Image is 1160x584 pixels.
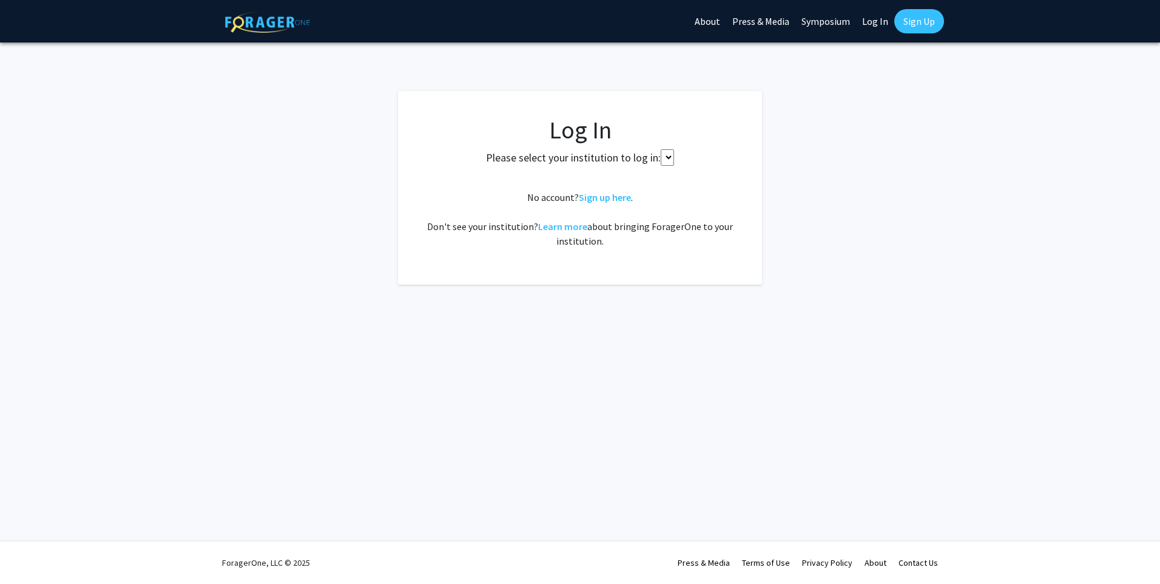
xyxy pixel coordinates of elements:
label: Please select your institution to log in: [486,149,661,166]
a: About [865,557,886,568]
a: Press & Media [678,557,730,568]
div: No account? . Don't see your institution? about bringing ForagerOne to your institution. [422,190,738,248]
h1: Log In [422,115,738,144]
iframe: Chat [9,529,52,575]
a: Terms of Use [742,557,790,568]
a: Sign Up [894,9,944,33]
div: ForagerOne, LLC © 2025 [222,542,310,584]
a: Privacy Policy [802,557,852,568]
img: ForagerOne Logo [225,12,310,33]
a: Contact Us [899,557,938,568]
a: Sign up here [579,191,631,203]
a: Learn more about bringing ForagerOne to your institution [538,220,587,233]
